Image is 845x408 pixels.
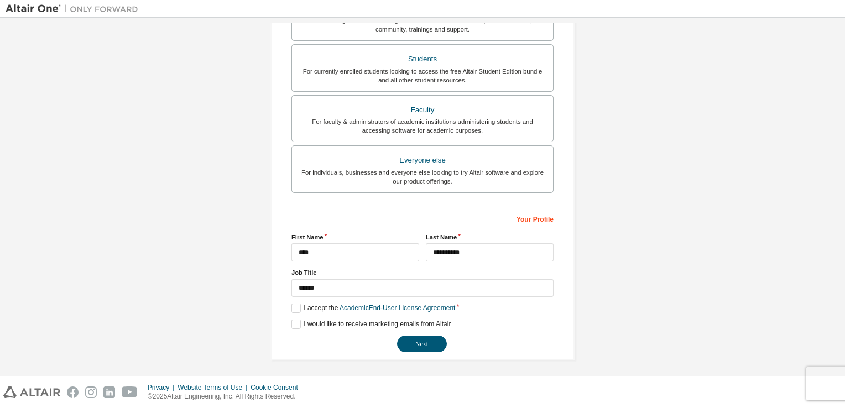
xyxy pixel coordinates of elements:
[299,16,546,34] div: For existing customers looking to access software downloads, HPC resources, community, trainings ...
[340,304,455,312] a: Academic End-User License Agreement
[103,386,115,398] img: linkedin.svg
[299,168,546,186] div: For individuals, businesses and everyone else looking to try Altair software and explore our prod...
[178,383,251,392] div: Website Terms of Use
[148,392,305,401] p: © 2025 Altair Engineering, Inc. All Rights Reserved.
[291,233,419,242] label: First Name
[148,383,178,392] div: Privacy
[291,210,554,227] div: Your Profile
[6,3,144,14] img: Altair One
[426,233,554,242] label: Last Name
[299,117,546,135] div: For faculty & administrators of academic institutions administering students and accessing softwa...
[299,102,546,118] div: Faculty
[291,304,455,313] label: I accept the
[3,386,60,398] img: altair_logo.svg
[291,320,451,329] label: I would like to receive marketing emails from Altair
[397,336,447,352] button: Next
[299,153,546,168] div: Everyone else
[299,67,546,85] div: For currently enrolled students looking to access the free Altair Student Edition bundle and all ...
[122,386,138,398] img: youtube.svg
[67,386,79,398] img: facebook.svg
[85,386,97,398] img: instagram.svg
[251,383,304,392] div: Cookie Consent
[299,51,546,67] div: Students
[291,268,554,277] label: Job Title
